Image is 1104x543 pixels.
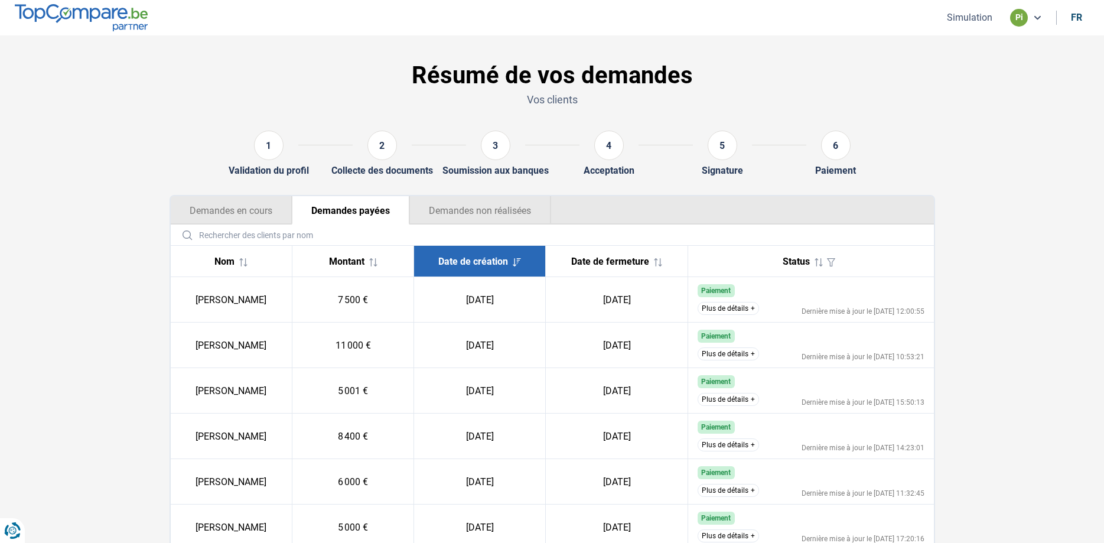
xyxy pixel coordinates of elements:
div: Dernière mise à jour le [DATE] 10:53:21 [802,353,924,360]
div: Paiement [815,165,856,176]
td: [DATE] [546,459,688,505]
h1: Résumé de vos demandes [170,61,935,90]
img: TopCompare.be [15,4,148,31]
button: Plus de détails [698,484,759,497]
button: Demandes non réalisées [409,196,551,225]
td: 11 000 € [292,323,414,368]
button: Simulation [943,11,996,24]
div: Validation du profil [229,165,309,176]
td: [DATE] [414,414,546,459]
td: [PERSON_NAME] [171,414,292,459]
button: Demandes en cours [171,196,292,225]
span: Paiement [701,469,731,477]
td: 8 400 € [292,414,414,459]
span: Nom [214,256,235,267]
button: Plus de détails [698,393,759,406]
td: 5 001 € [292,368,414,414]
td: [PERSON_NAME] [171,277,292,323]
div: Acceptation [584,165,634,176]
div: 1 [254,131,284,160]
div: Soumission aux banques [442,165,549,176]
button: Plus de détails [698,302,759,315]
td: [PERSON_NAME] [171,459,292,505]
span: Paiement [701,514,731,522]
div: 5 [708,131,737,160]
div: 2 [367,131,397,160]
td: [PERSON_NAME] [171,323,292,368]
div: Dernière mise à jour le [DATE] 14:23:01 [802,444,924,451]
div: Signature [702,165,743,176]
td: 6 000 € [292,459,414,505]
td: [DATE] [546,323,688,368]
span: Montant [329,256,364,267]
td: [DATE] [546,414,688,459]
div: Collecte des documents [331,165,433,176]
div: Dernière mise à jour le [DATE] 11:32:45 [802,490,924,497]
input: Rechercher des clients par nom [175,225,929,245]
span: Paiement [701,423,731,431]
div: 6 [821,131,851,160]
td: [DATE] [414,368,546,414]
td: [PERSON_NAME] [171,368,292,414]
div: fr [1071,12,1082,23]
button: Plus de détails [698,529,759,542]
span: Paiement [701,287,731,295]
div: Dernière mise à jour le [DATE] 12:00:55 [802,308,924,315]
td: 7 500 € [292,277,414,323]
td: [DATE] [414,277,546,323]
span: Paiement [701,378,731,386]
span: Status [783,256,810,267]
span: Date de création [438,256,508,267]
span: Date de fermeture [571,256,649,267]
p: Vos clients [170,92,935,107]
button: Demandes payées [292,196,409,225]
div: 3 [481,131,510,160]
td: [DATE] [414,323,546,368]
div: Dernière mise à jour le [DATE] 15:50:13 [802,399,924,406]
div: Dernière mise à jour le [DATE] 17:20:16 [802,535,924,542]
div: pi [1010,9,1028,27]
div: 4 [594,131,624,160]
td: [DATE] [414,459,546,505]
button: Plus de détails [698,438,759,451]
td: [DATE] [546,277,688,323]
button: Plus de détails [698,347,759,360]
td: [DATE] [546,368,688,414]
span: Paiement [701,332,731,340]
